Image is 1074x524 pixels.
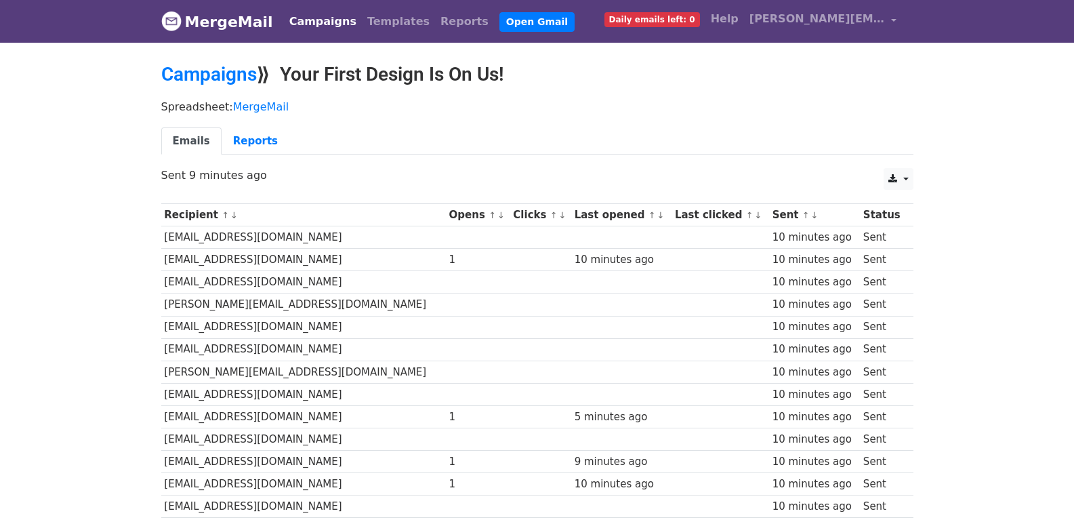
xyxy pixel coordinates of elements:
[362,8,435,35] a: Templates
[233,100,289,113] a: MergeMail
[772,387,857,403] div: 10 minutes ago
[772,432,857,447] div: 10 minutes ago
[772,275,857,290] div: 10 minutes ago
[571,204,672,226] th: Last opened
[497,210,505,220] a: ↓
[860,226,906,249] td: Sent
[446,204,510,226] th: Opens
[772,230,857,245] div: 10 minutes ago
[772,342,857,357] div: 10 minutes ago
[435,8,494,35] a: Reports
[161,496,446,518] td: [EMAIL_ADDRESS][DOMAIN_NAME]
[860,405,906,428] td: Sent
[449,454,507,470] div: 1
[161,226,446,249] td: [EMAIL_ADDRESS][DOMAIN_NAME]
[284,8,362,35] a: Campaigns
[575,454,669,470] div: 9 minutes ago
[161,204,446,226] th: Recipient
[161,63,257,85] a: Campaigns
[161,451,446,473] td: [EMAIL_ADDRESS][DOMAIN_NAME]
[161,361,446,383] td: [PERSON_NAME][EMAIL_ADDRESS][DOMAIN_NAME]
[230,210,238,220] a: ↓
[161,383,446,405] td: [EMAIL_ADDRESS][DOMAIN_NAME]
[222,210,229,220] a: ↑
[161,100,913,114] p: Spreadsheet:
[772,454,857,470] div: 10 minutes ago
[161,294,446,316] td: [PERSON_NAME][EMAIL_ADDRESS][DOMAIN_NAME]
[744,5,903,37] a: [PERSON_NAME][EMAIL_ADDRESS][DOMAIN_NAME]
[161,428,446,451] td: [EMAIL_ADDRESS][DOMAIN_NAME]
[749,11,885,27] span: [PERSON_NAME][EMAIL_ADDRESS][DOMAIN_NAME]
[161,338,446,361] td: [EMAIL_ADDRESS][DOMAIN_NAME]
[772,365,857,380] div: 10 minutes ago
[161,168,913,182] p: Sent 9 minutes ago
[575,477,669,492] div: 10 minutes ago
[161,473,446,496] td: [EMAIL_ADDRESS][DOMAIN_NAME]
[161,249,446,271] td: [EMAIL_ADDRESS][DOMAIN_NAME]
[772,297,857,313] div: 10 minutes ago
[705,5,744,33] a: Help
[161,405,446,428] td: [EMAIL_ADDRESS][DOMAIN_NAME]
[860,204,906,226] th: Status
[860,496,906,518] td: Sent
[860,249,906,271] td: Sent
[772,409,857,425] div: 10 minutes ago
[754,210,762,220] a: ↓
[449,409,507,425] div: 1
[222,127,289,155] a: Reports
[769,204,860,226] th: Sent
[772,319,857,335] div: 10 minutes ago
[161,271,446,294] td: [EMAIL_ADDRESS][DOMAIN_NAME]
[860,271,906,294] td: Sent
[860,361,906,383] td: Sent
[772,499,857,515] div: 10 minutes ago
[489,210,496,220] a: ↑
[604,12,700,27] span: Daily emails left: 0
[161,316,446,338] td: [EMAIL_ADDRESS][DOMAIN_NAME]
[860,383,906,405] td: Sent
[575,252,669,268] div: 10 minutes ago
[810,210,818,220] a: ↓
[550,210,558,220] a: ↑
[772,477,857,492] div: 10 minutes ago
[449,252,507,268] div: 1
[648,210,656,220] a: ↑
[772,252,857,268] div: 10 minutes ago
[860,473,906,496] td: Sent
[161,7,273,36] a: MergeMail
[510,204,571,226] th: Clicks
[860,316,906,338] td: Sent
[558,210,566,220] a: ↓
[860,451,906,473] td: Sent
[161,127,222,155] a: Emails
[746,210,753,220] a: ↑
[161,63,913,86] h2: ⟫ Your First Design Is On Us!
[860,338,906,361] td: Sent
[860,294,906,316] td: Sent
[672,204,769,226] th: Last clicked
[499,12,575,32] a: Open Gmail
[599,5,705,33] a: Daily emails left: 0
[802,210,810,220] a: ↑
[657,210,664,220] a: ↓
[860,428,906,451] td: Sent
[575,409,669,425] div: 5 minutes ago
[161,11,182,31] img: MergeMail logo
[449,477,507,492] div: 1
